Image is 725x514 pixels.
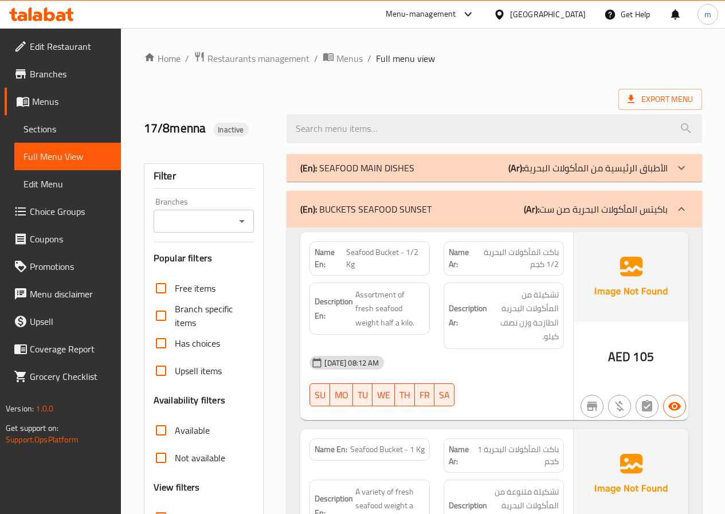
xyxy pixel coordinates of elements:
[376,52,435,65] span: Full menu view
[315,295,353,323] strong: Description En:
[355,288,425,330] span: Assortment of fresh seafood weight half a kilo.
[185,52,189,65] li: /
[300,201,317,218] b: (En):
[175,423,210,437] span: Available
[5,225,121,253] a: Coupons
[320,358,383,368] span: [DATE] 08:12 AM
[287,154,702,182] div: (En): SEAFOOD MAIN DISHES(Ar):الأطباق الرئيسية من المأكولات البحرية
[6,432,79,447] a: Support.OpsPlatform
[5,198,121,225] a: Choice Groups
[574,232,688,321] img: Ae5nvW7+0k+MAAAAAElFTkSuQmCC
[5,335,121,363] a: Coverage Report
[524,202,668,216] p: باكيتس المأكولات البحرية صن ست
[154,252,254,265] h3: Popular filters
[704,8,711,21] span: m
[386,7,456,21] div: Menu-management
[628,92,693,107] span: Export Menu
[5,363,121,390] a: Grocery Checklist
[633,346,653,368] span: 105
[367,52,371,65] li: /
[144,51,702,66] nav: breadcrumb
[144,52,181,65] a: Home
[30,232,112,246] span: Coupons
[608,395,631,418] button: Purchased item
[6,401,34,416] span: Version:
[315,387,326,403] span: SU
[395,383,415,406] button: TH
[449,246,474,270] strong: Name Ar:
[581,395,603,418] button: Not branch specific item
[300,159,317,176] b: (En):
[314,52,318,65] li: /
[474,246,559,270] span: باكت المأكولات البحرية 1/2 كجم
[175,451,225,465] span: Not available
[399,387,410,403] span: TH
[439,387,450,403] span: SA
[449,301,487,329] strong: Description Ar:
[175,364,222,378] span: Upsell items
[154,481,200,494] h3: View filters
[213,123,248,136] div: Inactive
[420,387,430,403] span: FR
[194,51,309,66] a: Restaurants management
[315,444,347,456] strong: Name En:
[234,213,250,229] button: Open
[5,308,121,335] a: Upsell
[300,202,432,216] p: BUCKETS SEAFOOD SUNSET
[449,444,475,468] strong: Name Ar:
[510,8,586,21] div: [GEOGRAPHIC_DATA]
[336,52,363,65] span: Menus
[353,383,373,406] button: TU
[434,383,454,406] button: SA
[377,387,390,403] span: WE
[350,444,425,456] span: Seafood Bucket - 1 Kg
[30,315,112,328] span: Upsell
[30,370,112,383] span: Grocery Checklist
[5,60,121,88] a: Branches
[23,177,112,191] span: Edit Menu
[5,253,121,280] a: Promotions
[14,143,121,170] a: Full Menu View
[154,394,225,407] h3: Availability filters
[373,383,395,406] button: WE
[175,336,220,350] span: Has choices
[30,287,112,301] span: Menu disclaimer
[335,387,348,403] span: MO
[618,89,702,110] span: Export Menu
[5,33,121,60] a: Edit Restaurant
[358,387,368,403] span: TU
[287,114,702,143] input: search
[30,67,112,81] span: Branches
[5,88,121,115] a: Menus
[636,395,659,418] button: Not has choices
[36,401,53,416] span: 1.0.0
[30,40,112,53] span: Edit Restaurant
[663,395,686,418] button: Available
[346,246,425,270] span: Seafood Bucket - 1/2 Kg
[175,281,215,295] span: Free items
[309,383,330,406] button: SU
[524,201,539,218] b: (Ar):
[213,124,248,135] span: Inactive
[32,95,112,108] span: Menus
[330,383,353,406] button: MO
[415,383,434,406] button: FR
[608,346,630,368] span: AED
[323,51,363,66] a: Menus
[175,302,245,329] span: Branch specific items
[30,342,112,356] span: Coverage Report
[489,288,559,344] span: تشكيلة من المأكولات البحرية الطازجة وزن نصف كيلو.
[287,191,702,227] div: (En): BUCKETS SEAFOOD SUNSET(Ar):باكيتس المأكولات البحرية صن ست
[300,161,414,175] p: SEAFOOD MAIN DISHES
[23,150,112,163] span: Full Menu View
[6,421,58,435] span: Get support on:
[154,164,254,189] div: Filter
[508,161,668,175] p: الأطباق الرئيسية من المأكولات البحرية
[30,260,112,273] span: Promotions
[5,280,121,308] a: Menu disclaimer
[14,115,121,143] a: Sections
[14,170,121,198] a: Edit Menu
[207,52,309,65] span: Restaurants management
[23,122,112,136] span: Sections
[144,120,273,137] h2: 17/8menna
